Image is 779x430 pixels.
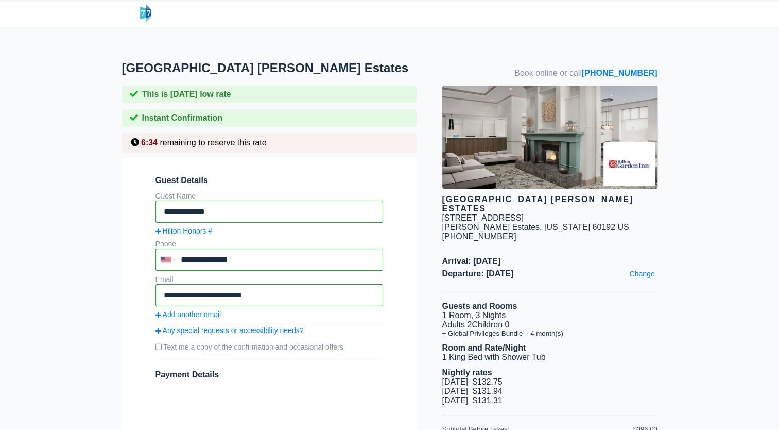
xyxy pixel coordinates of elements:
[155,192,196,200] label: Guest Name
[155,240,176,248] label: Phone
[442,213,524,223] div: [STREET_ADDRESS]
[155,326,383,335] a: Any special requests or accessibility needs?
[442,269,657,278] span: Departure: [DATE]
[442,353,657,362] li: 1 King Bed with Shower Tub
[442,387,503,395] span: [DATE] $131.94
[155,227,383,235] a: Hilton Honors #
[157,250,178,270] div: United States: +1
[442,320,657,329] li: Adults 2
[140,4,151,22] img: logo-header-small.png
[627,267,657,280] a: Change
[442,232,657,241] div: [PHONE_NUMBER]
[603,142,655,186] img: Brand logo for Hilton Garden Inn Hoffman Estates
[442,302,517,310] b: Guests and Rooms
[442,368,492,377] b: Nightly rates
[160,138,266,147] span: remaining to reserve this rate
[472,320,509,329] span: Children 0
[617,223,629,231] span: US
[122,86,417,103] div: This is [DATE] low rate
[544,223,590,231] span: [US_STATE]
[442,396,503,405] span: [DATE] $131.31
[442,343,526,352] b: Room and Rate/Night
[155,339,383,355] label: Text me a copy of the confirmation and occasional offers
[141,138,158,147] span: 6:34
[122,109,417,127] div: Instant Confirmation
[155,370,219,379] span: Payment Details
[442,329,657,337] li: + Global Privileges Bundle – 4 month(s)
[122,61,442,75] h1: [GEOGRAPHIC_DATA] [PERSON_NAME] Estates
[514,69,657,78] span: Book online or call
[582,69,657,77] a: [PHONE_NUMBER]
[442,223,542,231] span: [PERSON_NAME] Estates,
[442,377,503,386] span: [DATE] $132.75
[592,223,615,231] span: 60192
[155,176,383,185] span: Guest Details
[155,275,174,284] label: Email
[155,310,383,319] a: Add another email
[442,311,657,320] li: 1 Room, 3 Nights
[442,195,657,213] div: [GEOGRAPHIC_DATA] [PERSON_NAME] Estates
[442,86,657,189] img: hotel image
[442,257,657,266] span: Arrival: [DATE]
